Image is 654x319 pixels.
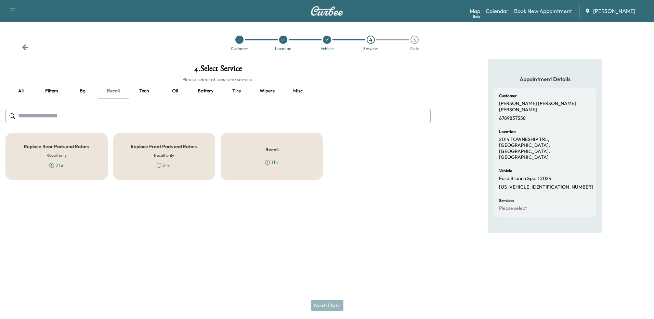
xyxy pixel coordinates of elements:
div: 4 [367,36,375,44]
h6: Recall only [154,152,174,158]
div: basic tabs example [5,83,431,99]
div: Customer [231,47,248,51]
a: Calendar [486,7,509,15]
h5: Replace Rear Pads and Rotors [24,144,89,149]
h6: Services [499,199,514,203]
div: Date [410,47,419,51]
button: Tech [129,83,159,99]
button: Misc [283,83,313,99]
h6: Location [499,130,516,134]
button: Oil [159,83,190,99]
button: Wipers [252,83,283,99]
div: 1 hr [265,159,279,166]
h1: 4 . Select Service [5,64,431,76]
h6: Recall only [47,152,67,158]
div: Beta [473,14,480,19]
span: [PERSON_NAME] [593,7,635,15]
p: 2014 TOWNESHIP TRL, [GEOGRAPHIC_DATA], [GEOGRAPHIC_DATA], [GEOGRAPHIC_DATA] [499,137,591,161]
button: Filters [36,83,67,99]
button: Bg [67,83,98,99]
h5: Recall [265,147,278,152]
p: [US_VEHICLE_IDENTIFICATION_NUMBER] [499,184,593,190]
img: Curbee Logo [311,6,343,16]
p: Please select [499,205,527,212]
div: Back [22,44,29,51]
div: Services [363,47,378,51]
a: MapBeta [470,7,480,15]
h5: Replace Front Pads and Rotors [131,144,197,149]
p: 6789837358 [499,115,526,122]
button: all [5,83,36,99]
div: 2 hr [157,162,171,169]
button: Battery [190,83,221,99]
button: Tire [221,83,252,99]
div: 2 hr [49,162,64,169]
h6: Customer [499,94,517,98]
a: Book New Appointment [514,7,572,15]
div: Location [275,47,291,51]
h5: Appointment Details [494,75,596,83]
h6: Please select at least one service. [5,76,431,83]
div: 5 [410,36,419,44]
h6: Vehicle [499,169,512,173]
button: Recall [98,83,129,99]
div: Vehicle [321,47,333,51]
p: [PERSON_NAME] [PERSON_NAME] [PERSON_NAME] [499,101,591,113]
p: Ford Bronco Sport 2024 [499,176,551,182]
